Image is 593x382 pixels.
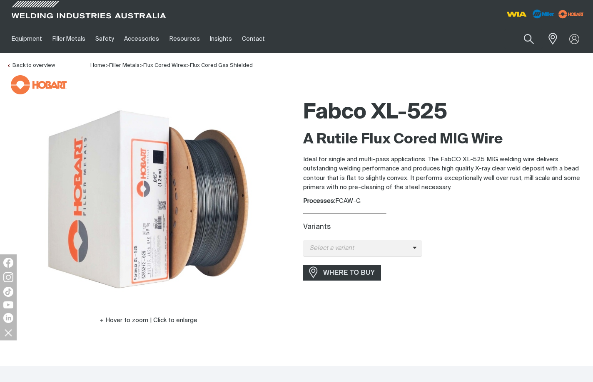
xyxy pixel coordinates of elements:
[303,198,335,204] strong: Processes:
[504,29,543,49] input: Product name or item number...
[515,29,543,49] button: Search products
[190,63,253,68] a: Flux Cored Gas Shielded
[7,25,441,53] nav: Main
[303,224,331,231] label: Variants
[237,25,270,53] a: Contact
[105,63,109,68] span: >
[90,25,119,53] a: Safety
[3,313,13,323] img: LinkedIn
[303,155,586,192] p: Ideal for single and multi-pass applications. The FabCO XL-525 MIG welding wire delivers outstand...
[318,266,380,279] span: WHERE TO BUY
[90,62,105,68] a: Home
[164,25,205,53] a: Resources
[303,197,586,206] div: FCAW-G
[47,25,90,53] a: Filler Metals
[1,325,15,340] img: hide socials
[143,63,186,68] a: Flux Cored Wires
[109,63,140,68] a: Filler Metals
[303,131,586,149] h2: A Rutile Flux Cored MIG Wire
[3,301,13,308] img: YouTube
[3,272,13,282] img: Instagram
[11,75,67,94] img: Hobart
[556,8,586,20] img: miller
[140,63,143,68] span: >
[3,258,13,268] img: Facebook
[7,63,55,68] a: Back to overview
[7,25,47,53] a: Equipment
[186,63,190,68] span: >
[3,287,13,297] img: TikTok
[44,95,252,303] img: Fabco XL-525
[303,99,586,126] h1: Fabco XL-525
[205,25,237,53] a: Insights
[303,244,413,253] span: Select a variant
[119,25,164,53] a: Accessories
[303,265,381,280] a: WHERE TO BUY
[90,63,105,68] span: Home
[95,315,202,325] button: Hover to zoom | Click to enlarge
